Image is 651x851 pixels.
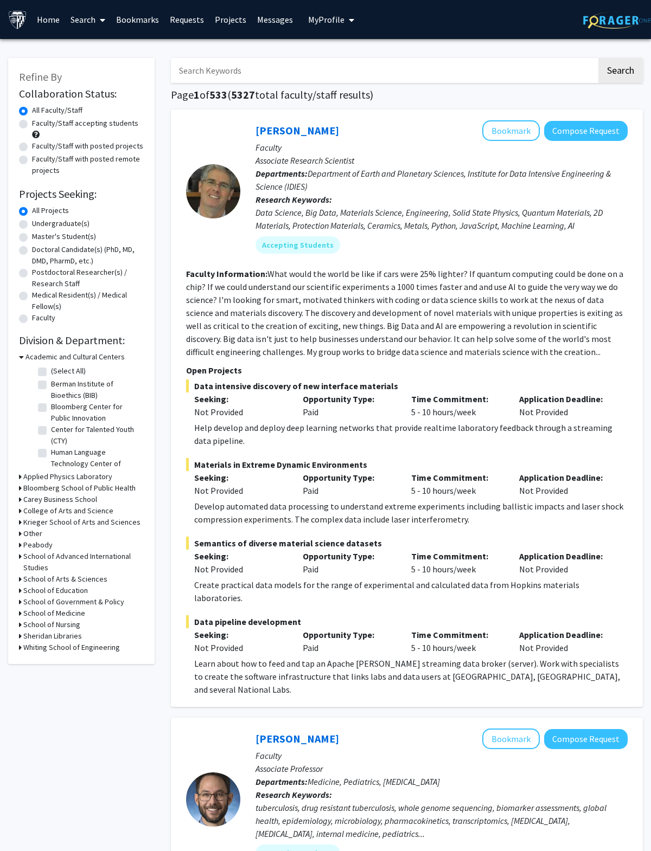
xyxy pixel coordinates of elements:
label: (Select All) [51,365,86,377]
label: Faculty [32,312,55,324]
h3: Bloomberg School of Public Health [23,482,136,494]
div: Create practical data models for the range of experimental and calculated data from Hopkins mater... [194,578,628,604]
p: Associate Research Scientist [256,154,628,167]
a: Messages [252,1,298,38]
label: Master's Student(s) [32,231,96,242]
p: Opportunity Type: [303,628,395,641]
span: My Profile [308,14,344,25]
div: Not Provided [511,550,620,576]
b: Departments: [256,776,308,787]
label: All Projects [32,205,69,216]
h3: School of Medicine [23,608,85,619]
p: Faculty [256,749,628,762]
p: Seeking: [194,550,286,563]
span: 533 [209,88,227,101]
label: Center for Talented Youth (CTY) [51,424,141,447]
h3: School of Arts & Sciences [23,573,107,585]
div: Paid [295,628,403,654]
p: Opportunity Type: [303,550,395,563]
h3: Applied Physics Laboratory [23,471,112,482]
b: Departments: [256,168,308,179]
div: Not Provided [194,563,286,576]
iframe: Chat [8,802,46,843]
div: Not Provided [511,628,620,654]
div: Data Science, Big Data, Materials Science, Engineering, Solid State Physics, Quantum Materials, 2... [256,206,628,232]
mat-chip: Accepting Students [256,236,340,254]
p: Time Commitment: [411,392,503,405]
a: [PERSON_NAME] [256,732,339,745]
p: Application Deadline: [519,550,611,563]
p: Time Commitment: [411,628,503,641]
p: Faculty [256,141,628,154]
span: Data pipeline development [186,615,628,628]
label: All Faculty/Staff [32,105,82,116]
span: Refine By [19,70,62,83]
h3: School of Education [23,585,88,596]
button: Add Jeffrey Tornheim to Bookmarks [482,728,540,749]
b: Faculty Information: [186,268,267,279]
p: Time Commitment: [411,471,503,484]
p: Associate Professor [256,762,628,775]
label: Doctoral Candidate(s) (PhD, MD, DMD, PharmD, etc.) [32,244,144,267]
div: Learn about how to feed and tap an Apache [PERSON_NAME] streaming data broker (server). Work with... [194,657,628,696]
p: Seeking: [194,628,286,641]
div: Not Provided [194,405,286,418]
h3: School of Advanced International Studies [23,551,144,573]
h3: Other [23,528,42,539]
span: Medicine, Pediatrics, [MEDICAL_DATA] [308,776,440,787]
button: Search [598,58,643,83]
label: Human Language Technology Center of Excellence (HLTCOE) [51,447,141,481]
div: 5 - 10 hours/week [403,628,512,654]
span: 1 [194,88,200,101]
button: Add David Elbert to Bookmarks [482,120,540,141]
h3: Krieger School of Arts and Sciences [23,517,141,528]
button: Compose Request to Jeffrey Tornheim [544,729,628,749]
b: Research Keywords: [256,194,332,205]
div: 5 - 10 hours/week [403,471,512,497]
div: Paid [295,550,403,576]
h3: Whiting School of Engineering [23,642,120,653]
div: Paid [295,392,403,418]
a: Home [31,1,65,38]
p: Opportunity Type: [303,392,395,405]
p: Time Commitment: [411,550,503,563]
div: 5 - 10 hours/week [403,392,512,418]
span: Materials in Extreme Dynamic Environments [186,458,628,471]
h3: School of Nursing [23,619,80,630]
h2: Division & Department: [19,334,144,347]
div: Not Provided [511,392,620,418]
p: Application Deadline: [519,628,611,641]
a: Bookmarks [111,1,164,38]
p: Application Deadline: [519,471,611,484]
span: Department of Earth and Planetary Sciences, Institute for Data Intensive Engineering & Science (I... [256,168,611,192]
label: Medical Resident(s) / Medical Fellow(s) [32,289,144,312]
label: Postdoctoral Researcher(s) / Research Staff [32,267,144,289]
span: Data intensive discovery of new interface materials [186,379,628,392]
p: Seeking: [194,471,286,484]
label: Faculty/Staff with posted remote projects [32,153,144,176]
p: Seeking: [194,392,286,405]
label: Faculty/Staff accepting students [32,118,138,129]
p: Opportunity Type: [303,471,395,484]
h3: Carey Business School [23,494,97,505]
div: Help develop and deploy deep learning networks that provide realtime laboratory feedback through ... [194,421,628,447]
span: Semantics of diverse material science datasets [186,537,628,550]
p: Open Projects [186,364,628,377]
a: Requests [164,1,209,38]
div: 5 - 10 hours/week [403,550,512,576]
h3: Academic and Cultural Centers [25,351,125,363]
label: Bloomberg Center for Public Innovation [51,401,141,424]
b: Research Keywords: [256,789,332,800]
h3: College of Arts and Science [23,505,113,517]
a: [PERSON_NAME] [256,124,339,137]
div: Not Provided [194,641,286,654]
h2: Collaboration Status: [19,87,144,100]
span: 5327 [231,88,255,101]
input: Search Keywords [171,58,597,83]
img: Johns Hopkins University Logo [8,10,27,29]
div: Paid [295,471,403,497]
div: tuberculosis, drug resistant tuberculosis, whole genome sequencing, biomarker assessments, global... [256,801,628,840]
h3: School of Government & Policy [23,596,124,608]
button: Compose Request to David Elbert [544,121,628,141]
p: Application Deadline: [519,392,611,405]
